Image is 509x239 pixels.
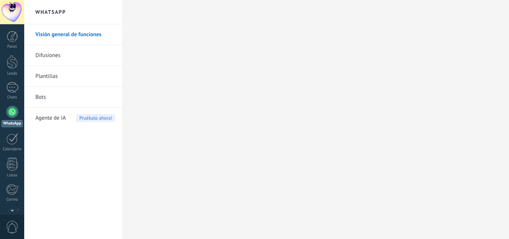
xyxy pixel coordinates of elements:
[1,197,23,202] div: Correo
[24,87,123,108] li: Bots
[1,147,23,152] div: Calendario
[24,45,123,66] li: Difusiones
[35,66,115,87] a: Plantillas
[1,120,23,127] div: WhatsApp
[24,66,123,87] li: Plantillas
[76,114,115,122] span: Pruébalo ahora!
[35,24,115,45] a: Visión general de funciones
[35,87,115,108] a: Bots
[35,45,115,66] a: Difusiones
[24,108,123,128] li: Agente de IA
[1,71,23,76] div: Leads
[1,95,23,100] div: Chats
[1,173,23,178] div: Listas
[35,108,115,129] a: Agente de IAPruébalo ahora!
[35,108,66,129] span: Agente de IA
[1,44,23,49] div: Panel
[24,24,123,45] li: Visión general de funciones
